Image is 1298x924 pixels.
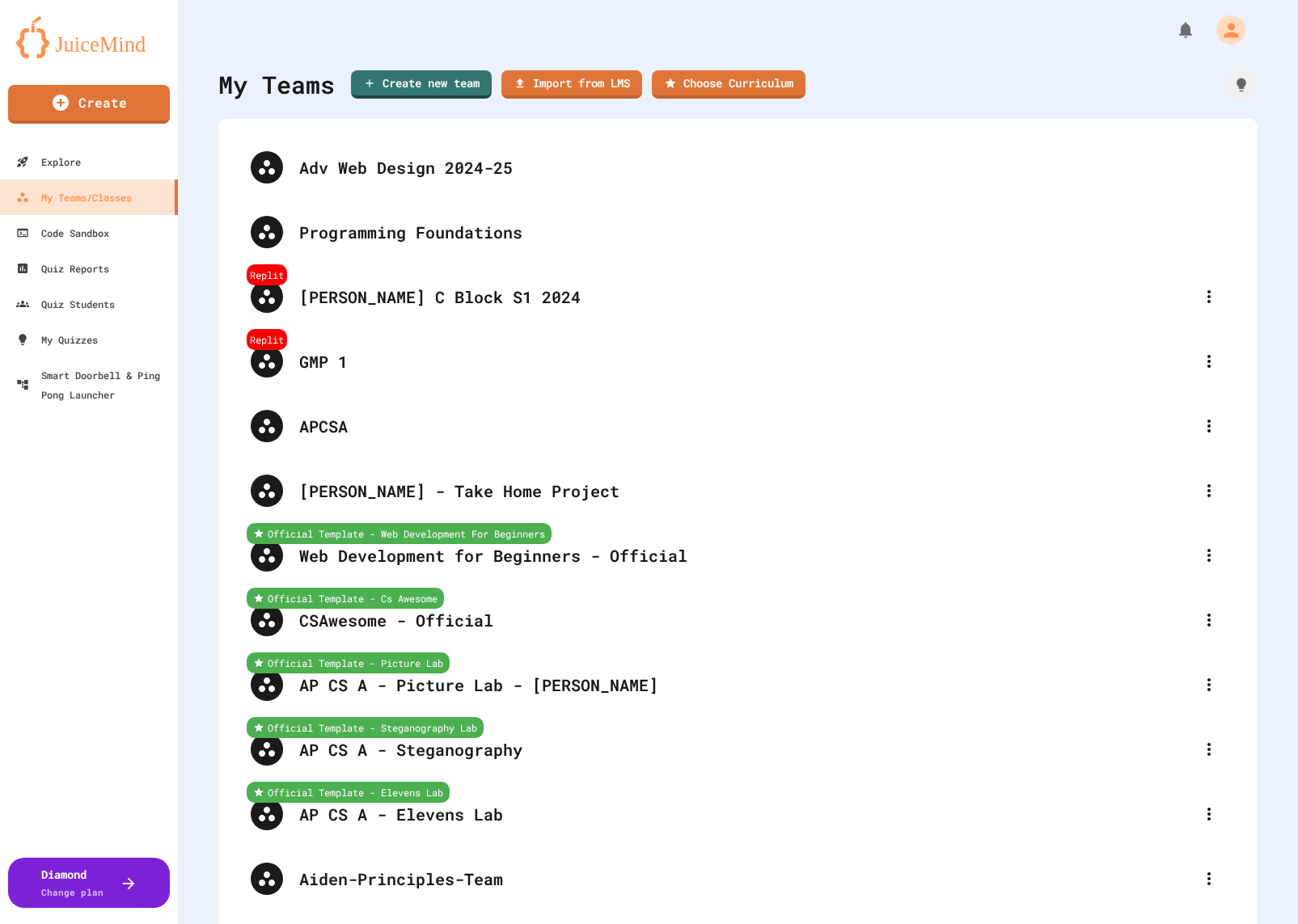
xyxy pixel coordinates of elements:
[1199,11,1249,49] div: My Account
[1164,789,1282,858] iframe: chat widget
[299,414,1193,438] div: APCSA
[299,802,1193,826] div: AP CS A - Elevens Lab
[299,220,1225,244] div: Programming Foundations
[247,523,552,544] div: Official Template - Web Development For Beginners
[16,16,162,58] img: logo-orange.svg
[299,673,1193,697] div: AP CS A - Picture Lab - [PERSON_NAME]
[652,70,805,99] a: Choose Curriculum
[235,523,1241,588] div: Official Template - Web Development For BeginnersWeb Development for Beginners - Official
[16,152,81,171] div: Explore
[247,652,450,673] div: Official Template - Picture Lab
[16,330,98,349] div: My Quizzes
[235,717,1241,782] div: Official Template - Steganography LabAP CS A - Steganography
[16,223,109,243] div: Code Sandbox
[235,329,1241,394] div: ReplitGMP 1
[1225,69,1258,101] div: How it works
[247,717,484,738] div: Official Template - Steganography Lab
[16,259,109,278] div: Quiz Reports
[299,155,1225,179] div: Adv Web Design 2024-25
[235,458,1241,523] div: [PERSON_NAME] - Take Home Project
[247,588,444,609] div: Official Template - Cs Awesome
[41,886,104,898] span: Change plan
[16,294,115,314] div: Quiz Students
[235,588,1241,652] div: Official Template - Cs AwesomeCSAwesome - Official
[299,608,1193,632] div: CSAwesome - Official
[247,329,287,350] div: Replit
[235,200,1241,264] div: Programming Foundations
[501,70,642,99] a: Import from LMS
[247,782,450,803] div: Official Template - Elevens Lab
[235,394,1241,458] div: APCSA
[235,264,1241,329] div: Replit[PERSON_NAME] C Block S1 2024
[218,66,335,103] div: My Teams
[299,349,1193,373] div: GMP 1
[235,846,1241,911] div: Aiden-Principles-Team
[1230,859,1282,908] iframe: chat widget
[299,543,1193,567] div: Web Development for Beginners - Official
[16,365,171,404] div: Smart Doorbell & Ping Pong Launcher
[8,85,170,124] a: Create
[299,479,1193,503] div: [PERSON_NAME] - Take Home Project
[299,285,1193,309] div: [PERSON_NAME] C Block S1 2024
[235,135,1241,200] div: Adv Web Design 2024-25
[1146,16,1199,44] div: My Notifications
[299,737,1193,762] div: AP CS A - Steganography
[8,858,170,908] button: DiamondChange plan
[299,867,1193,891] div: Aiden-Principles-Team
[235,652,1241,717] div: Official Template - Picture LabAP CS A - Picture Lab - [PERSON_NAME]
[16,188,132,207] div: My Teams/Classes
[351,70,492,99] a: Create new team
[235,782,1241,846] div: Official Template - Elevens LabAP CS A - Elevens Lab
[247,264,287,285] div: Replit
[41,866,104,900] div: Diamond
